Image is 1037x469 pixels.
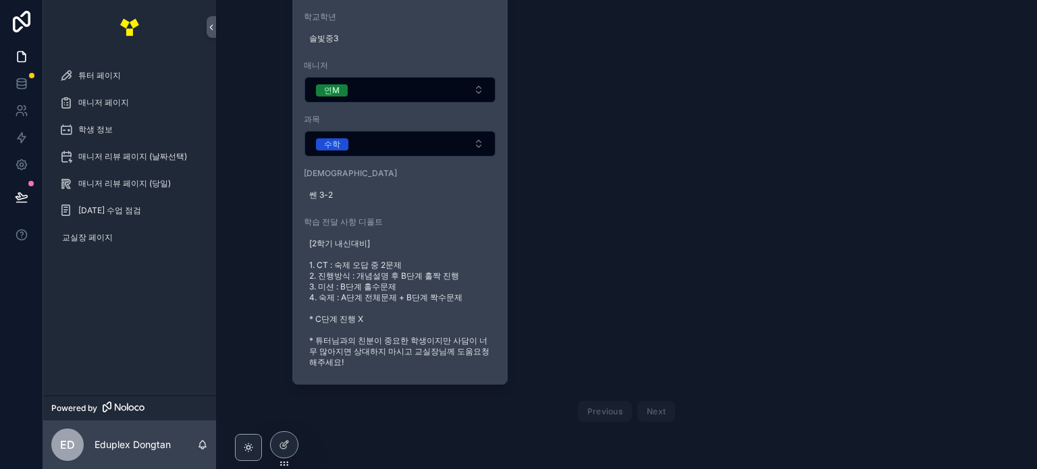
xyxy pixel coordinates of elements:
[78,124,113,135] span: 학생 정보
[78,178,171,189] span: 매니저 리뷰 페이지 (당일)
[304,60,497,71] span: 매니저
[62,232,113,243] span: 교실장 페이지
[51,63,208,88] a: 튜터 페이지
[51,144,208,169] a: 매니저 리뷰 페이지 (날짜선택)
[78,205,141,216] span: [DATE] 수업 점검
[304,114,497,125] span: 과목
[309,238,491,368] span: [2학기 내신대비] 1. CT : 숙제 오답 중 2문제 2. 진행방식 : 개념설명 후 B단계 홀짝 진행 3. 미션 : B단계 홀수문제 4. 숙제 : A단계 전체문제 + B단계...
[309,190,491,200] span: 쎈 3-2
[51,117,208,142] a: 학생 정보
[304,11,497,22] span: 학교학년
[304,217,497,227] span: 학습 전달 사항 디폴트
[304,77,496,103] button: Select Button
[78,70,121,81] span: 튜터 페이지
[78,151,187,162] span: 매니저 리뷰 페이지 (날짜선택)
[51,225,208,250] a: 교실장 페이지
[51,198,208,223] a: [DATE] 수업 점검
[304,131,496,157] button: Select Button
[43,54,216,267] div: scrollable content
[51,171,208,196] a: 매니저 리뷰 페이지 (당일)
[119,16,140,38] img: App logo
[324,84,340,96] div: 연M
[51,90,208,115] a: 매니저 페이지
[51,403,97,414] span: Powered by
[95,438,171,451] p: Eduplex Dongtan
[309,33,491,44] span: 솔빛중3
[78,97,129,108] span: 매니저 페이지
[324,138,340,150] div: 수학
[60,437,75,453] span: ED
[304,168,497,179] span: [DEMOGRAPHIC_DATA]
[43,395,216,420] a: Powered by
